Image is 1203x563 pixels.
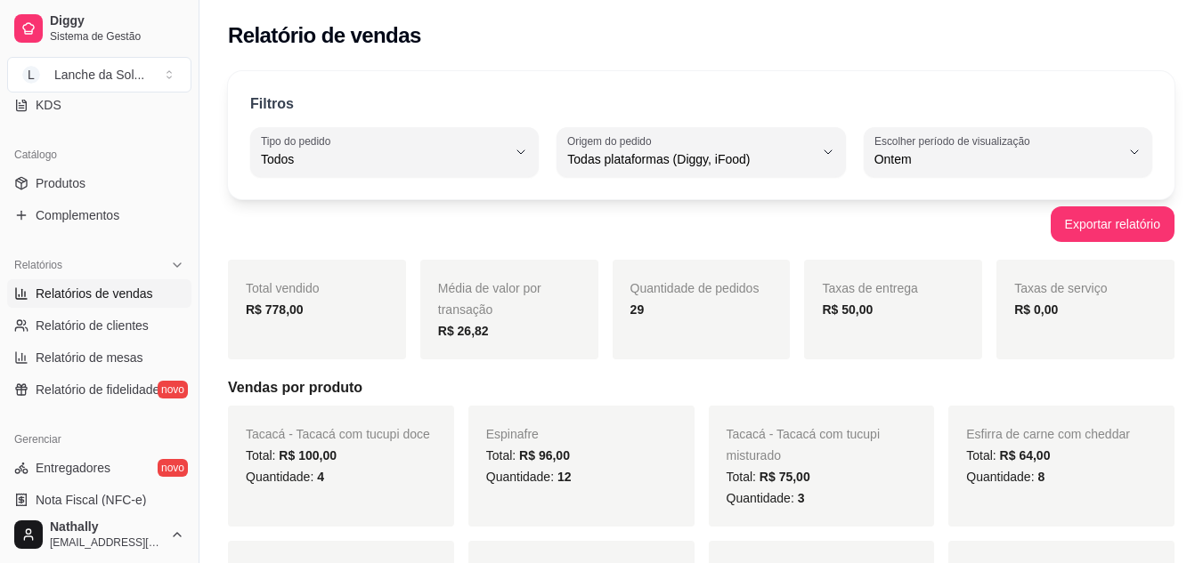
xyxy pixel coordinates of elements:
[7,486,191,514] a: Nota Fiscal (NFC-e)
[7,311,191,340] a: Relatório de clientes
[50,13,184,29] span: Diggy
[760,470,810,484] span: R$ 75,00
[250,127,539,177] button: Tipo do pedidoTodos
[1037,470,1044,484] span: 8
[246,448,337,462] span: Total:
[1000,448,1051,462] span: R$ 64,00
[22,66,40,84] span: L
[7,454,191,482] a: Entregadoresnovo
[567,150,813,168] span: Todas plataformas (Diggy, iFood)
[874,133,1036,149] label: Escolher período de visualização
[36,206,119,224] span: Complementos
[822,302,873,317] strong: R$ 50,00
[727,491,805,505] span: Quantidade:
[261,150,507,168] span: Todos
[36,317,149,334] span: Relatório de clientes
[50,519,163,535] span: Nathally
[557,470,572,484] span: 12
[14,258,62,272] span: Relatórios
[36,349,143,366] span: Relatório de mesas
[864,127,1152,177] button: Escolher período de visualizaçãoOntem
[228,21,421,50] h2: Relatório de vendas
[567,133,657,149] label: Origem do pedido
[438,281,541,317] span: Média de valor por transação
[798,491,805,505] span: 3
[966,427,1130,441] span: Esfirra de carne com cheddar
[7,7,191,50] a: DiggySistema de Gestão
[7,279,191,308] a: Relatórios de vendas
[7,201,191,229] a: Complementos
[246,302,304,317] strong: R$ 778,00
[727,470,810,484] span: Total:
[486,448,570,462] span: Total:
[874,150,1120,168] span: Ontem
[50,535,163,550] span: [EMAIL_ADDRESS][DOMAIN_NAME]
[1051,206,1175,242] button: Exportar relatório
[36,459,110,477] span: Entregadores
[966,470,1044,484] span: Quantidade:
[486,470,572,484] span: Quantidade:
[1014,281,1107,295] span: Taxas de serviço
[7,169,191,197] a: Produtos
[261,133,337,149] label: Tipo do pedido
[36,491,146,509] span: Nota Fiscal (NFC-e)
[246,470,324,484] span: Quantidade:
[54,66,144,84] div: Lanche da Sol ...
[7,375,191,404] a: Relatório de fidelidadenovo
[1014,302,1058,317] strong: R$ 0,00
[250,93,294,115] p: Filtros
[36,174,85,192] span: Produtos
[7,141,191,169] div: Catálogo
[630,281,760,295] span: Quantidade de pedidos
[7,57,191,92] button: Select a team
[557,127,845,177] button: Origem do pedidoTodas plataformas (Diggy, iFood)
[246,281,320,295] span: Total vendido
[630,302,645,317] strong: 29
[36,96,61,114] span: KDS
[50,29,184,44] span: Sistema de Gestão
[279,448,337,462] span: R$ 100,00
[36,381,159,398] span: Relatório de fidelidade
[228,377,1175,398] h5: Vendas por produto
[317,470,324,484] span: 4
[7,425,191,454] div: Gerenciar
[36,285,153,302] span: Relatórios de vendas
[519,448,570,462] span: R$ 96,00
[438,324,489,338] strong: R$ 26,82
[966,448,1050,462] span: Total:
[7,91,191,119] a: KDS
[7,513,191,556] button: Nathally[EMAIL_ADDRESS][DOMAIN_NAME]
[486,427,539,441] span: Espinafre
[7,343,191,372] a: Relatório de mesas
[246,427,430,441] span: Tacacá - Tacacá com tucupi doce
[727,427,881,462] span: Tacacá - Tacacá com tucupi misturado
[822,281,917,295] span: Taxas de entrega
